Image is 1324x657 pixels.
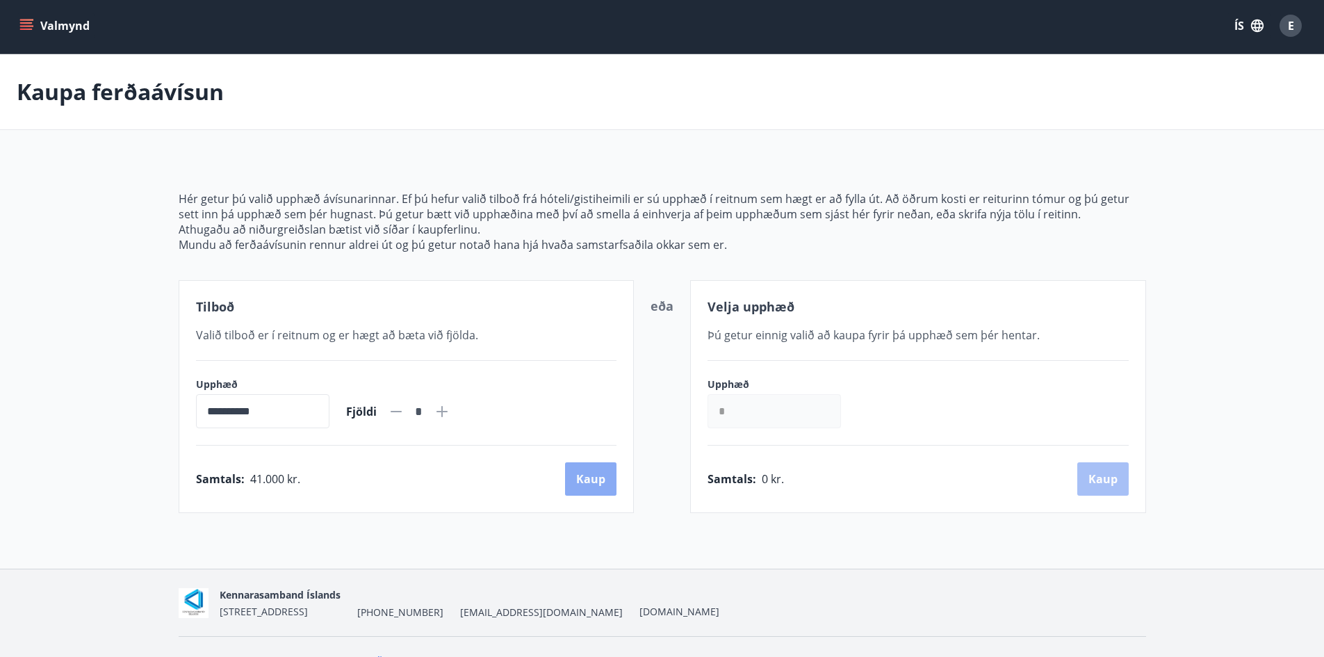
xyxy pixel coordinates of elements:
[179,237,1146,252] p: Mundu að ferðaávísunin rennur aldrei út og þú getur notað hana hjá hvaða samstarfsaðila okkar sem...
[708,298,794,315] span: Velja upphæð
[179,191,1146,222] p: Hér getur þú valið upphæð ávísunarinnar. Ef þú hefur valið tilboð frá hóteli/gistiheimili er sú u...
[639,605,719,618] a: [DOMAIN_NAME]
[179,588,209,618] img: AOgasd1zjyUWmx8qB2GFbzp2J0ZxtdVPFY0E662R.png
[651,298,673,314] span: eða
[708,327,1040,343] span: Þú getur einnig valið að kaupa fyrir þá upphæð sem þér hentar.
[708,378,855,391] label: Upphæð
[196,471,245,487] span: Samtals :
[565,462,616,496] button: Kaup
[17,13,95,38] button: menu
[708,471,756,487] span: Samtals :
[1288,18,1294,33] span: E
[250,471,300,487] span: 41.000 kr.
[17,76,224,107] p: Kaupa ferðaávísun
[346,404,377,419] span: Fjöldi
[1227,13,1271,38] button: ÍS
[762,471,784,487] span: 0 kr.
[220,588,341,601] span: Kennarasamband Íslands
[1274,9,1307,42] button: E
[179,222,1146,237] p: Athugaðu að niðurgreiðslan bætist við síðar í kaupferlinu.
[460,606,623,619] span: [EMAIL_ADDRESS][DOMAIN_NAME]
[220,605,308,618] span: [STREET_ADDRESS]
[196,378,329,391] label: Upphæð
[196,298,234,315] span: Tilboð
[357,606,443,619] span: [PHONE_NUMBER]
[196,327,478,343] span: Valið tilboð er í reitnum og er hægt að bæta við fjölda.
